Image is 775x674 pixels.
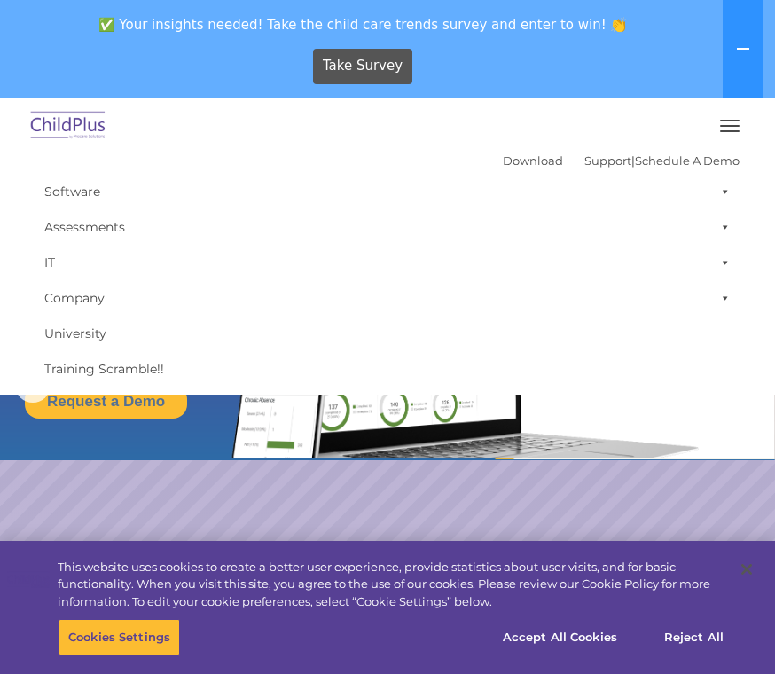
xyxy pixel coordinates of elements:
[313,49,413,84] a: Take Survey
[35,245,740,280] a: IT
[493,619,627,656] button: Accept All Cookies
[323,51,403,82] span: Take Survey
[35,209,740,245] a: Assessments
[35,351,740,387] a: Training Scramble!!
[7,7,719,42] span: ✅ Your insights needed! Take the child care trends survey and enter to win! 👏
[35,316,740,351] a: University
[58,559,722,611] div: This website uses cookies to create a better user experience, provide statistics about user visit...
[727,550,766,589] button: Close
[584,153,631,168] a: Support
[35,174,740,209] a: Software
[503,153,740,168] font: |
[59,619,180,656] button: Cookies Settings
[27,106,110,147] img: ChildPlus by Procare Solutions
[35,280,740,316] a: Company
[25,385,187,419] a: Request a Demo
[503,153,563,168] a: Download
[635,153,740,168] a: Schedule A Demo
[638,619,749,656] button: Reject All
